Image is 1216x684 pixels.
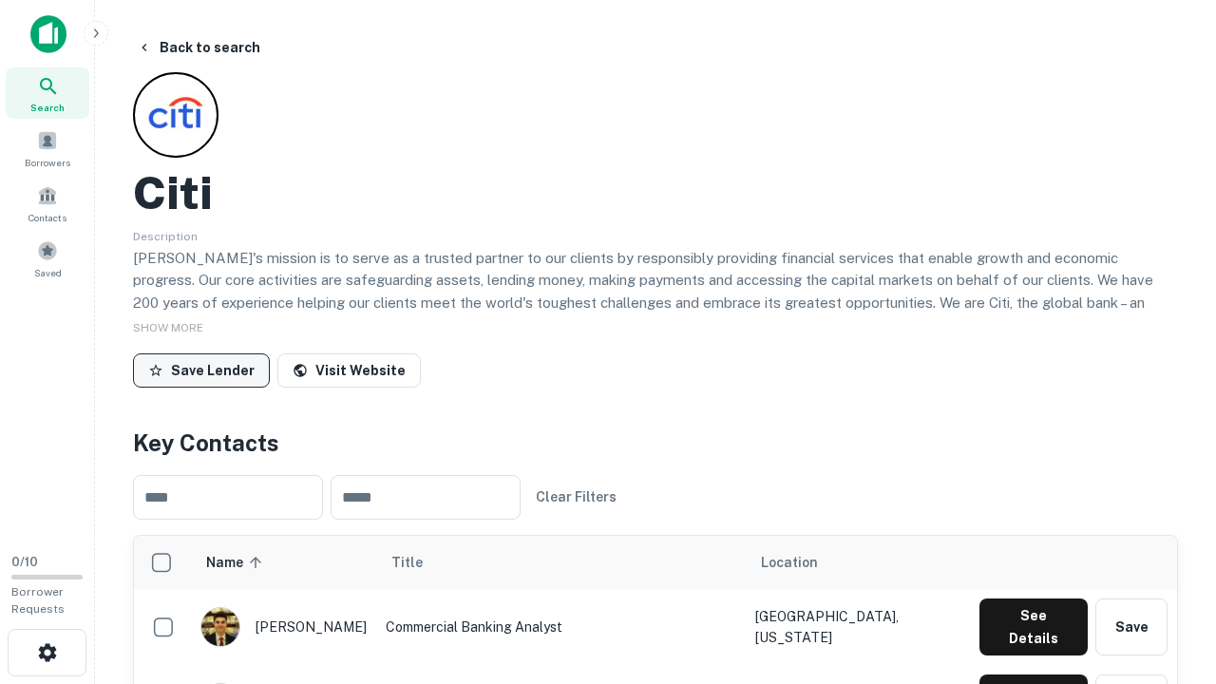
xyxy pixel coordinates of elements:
h2: Citi [133,165,213,220]
th: Name [191,536,376,589]
img: 1753279374948 [201,608,239,646]
span: Location [761,551,818,574]
span: Saved [34,265,62,280]
th: Title [376,536,746,589]
button: Back to search [129,30,268,65]
a: Borrowers [6,123,89,174]
div: [PERSON_NAME] [200,607,367,647]
span: Description [133,230,198,243]
span: Title [391,551,447,574]
h4: Key Contacts [133,426,1178,460]
span: Name [206,551,268,574]
p: [PERSON_NAME]'s mission is to serve as a trusted partner to our clients by responsibly providing ... [133,247,1178,359]
span: Contacts [28,210,66,225]
a: Visit Website [277,353,421,388]
span: 0 / 10 [11,555,38,569]
td: Commercial Banking Analyst [376,589,746,665]
button: Clear Filters [528,480,624,514]
span: Borrower Requests [11,585,65,616]
a: Contacts [6,178,89,229]
button: Save [1095,598,1168,655]
button: See Details [979,598,1088,655]
a: Search [6,67,89,119]
button: Save Lender [133,353,270,388]
span: SHOW MORE [133,321,203,334]
td: [GEOGRAPHIC_DATA], [US_STATE] [746,589,970,665]
span: Search [30,100,65,115]
span: Borrowers [25,155,70,170]
img: capitalize-icon.png [30,15,66,53]
a: Saved [6,233,89,284]
iframe: Chat Widget [1121,471,1216,562]
th: Location [746,536,970,589]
